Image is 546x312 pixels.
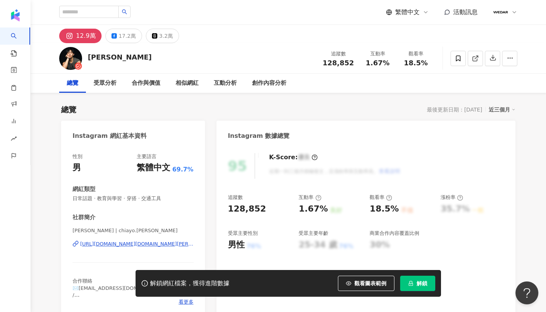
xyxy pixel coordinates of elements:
span: search [122,9,127,15]
div: 創作內容分析 [252,79,286,88]
div: 男性 [228,239,245,251]
span: rise [11,131,17,148]
a: [URL][DOMAIN_NAME][DOMAIN_NAME][PERSON_NAME] [73,241,194,247]
div: 總覽 [67,79,78,88]
div: 受眾主要年齡 [299,230,328,237]
div: 1.67% [299,203,328,215]
span: 128,852 [323,59,354,67]
div: 最後更新日期：[DATE] [427,107,482,113]
div: 性別 [73,153,82,160]
div: 社群簡介 [73,213,95,221]
div: 漲粉率 [441,194,463,201]
div: 商業合作內容覆蓋比例 [370,230,419,237]
div: Instagram 網紅基本資料 [73,132,147,140]
div: 追蹤數 [228,194,243,201]
div: 網紅類型 [73,185,95,193]
div: 合作與價值 [132,79,160,88]
span: [PERSON_NAME] | chiayo.[PERSON_NAME] [73,227,194,234]
span: 活動訊息 [453,8,478,16]
span: 69.7% [172,165,194,174]
img: logo icon [9,9,21,21]
button: 3.2萬 [146,29,179,43]
span: 1.67% [366,59,389,67]
span: 繁體中文 [395,8,420,16]
div: 追蹤數 [323,50,354,58]
div: K-Score : [269,153,318,162]
span: 看更多 [179,299,194,306]
div: 128,852 [228,203,266,215]
div: 受眾主要性別 [228,230,258,237]
div: 觀看率 [401,50,430,58]
button: 17.2萬 [105,29,142,43]
div: 主要語言 [137,153,157,160]
img: KOL Avatar [59,47,82,70]
div: 18.5% [370,203,399,215]
div: 3.2萬 [159,31,173,41]
span: 解鎖 [417,280,427,286]
div: [PERSON_NAME] [88,52,152,62]
button: 解鎖 [400,276,435,291]
div: 繁體中文 [137,162,170,174]
div: 互動分析 [214,79,237,88]
div: 12.9萬 [76,31,96,41]
span: lock [408,281,414,286]
div: 解鎖網紅檔案，獲得進階數據 [150,280,229,288]
span: 觀看圖表範例 [354,280,386,286]
a: search [11,27,26,57]
span: 日常話題 · 教育與學習 · 穿搭 · 交通工具 [73,195,194,202]
div: 男 [73,162,81,174]
div: 相似網紅 [176,79,199,88]
img: 07016.png [493,5,508,19]
div: 17.2萬 [119,31,136,41]
button: 12.9萬 [59,29,102,43]
div: 互動率 [363,50,392,58]
div: 互動率 [299,194,321,201]
div: 總覽 [61,104,76,115]
div: 近三個月 [489,105,515,115]
span: 18.5% [404,59,428,67]
div: 受眾分析 [94,79,116,88]
button: 觀看圖表範例 [338,276,394,291]
div: Instagram 數據總覽 [228,132,290,140]
div: [URL][DOMAIN_NAME][DOMAIN_NAME][PERSON_NAME] [80,241,194,247]
div: 觀看率 [370,194,392,201]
